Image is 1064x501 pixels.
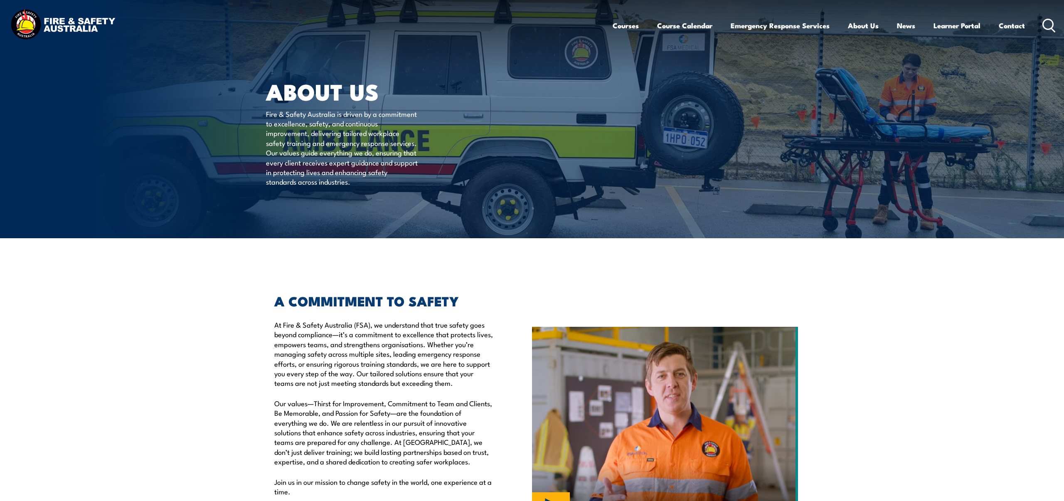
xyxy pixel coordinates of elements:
a: Contact [999,15,1025,37]
p: Fire & Safety Australia is driven by a commitment to excellence, safety, and continuous improveme... [266,109,418,187]
a: Learner Portal [933,15,980,37]
p: At Fire & Safety Australia (FSA), we understand that true safety goes beyond compliance—it’s a co... [274,320,494,388]
a: About Us [848,15,879,37]
a: Course Calendar [657,15,712,37]
a: News [897,15,915,37]
p: Our values—Thirst for Improvement, Commitment to Team and Clients, Be Memorable, and Passion for ... [274,398,494,466]
a: Emergency Response Services [731,15,830,37]
h1: About Us [266,81,471,101]
p: Join us in our mission to change safety in the world, one experience at a time. [274,477,494,496]
a: Courses [613,15,639,37]
h2: A COMMITMENT TO SAFETY [274,295,494,306]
